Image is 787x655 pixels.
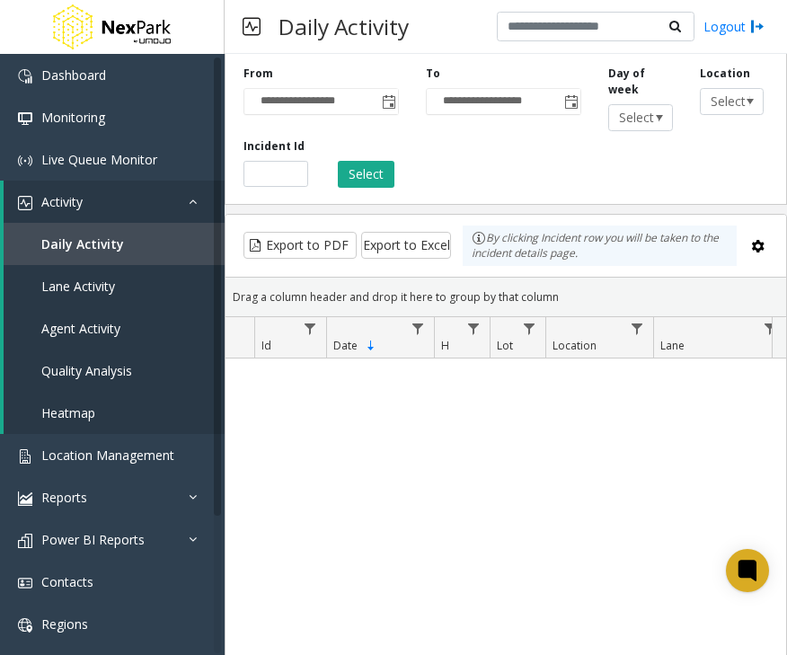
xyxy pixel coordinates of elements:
img: 'icon' [18,491,32,506]
span: Select day... [609,105,659,130]
img: 'icon' [18,111,32,126]
span: Lane [660,338,685,353]
div: By clicking Incident row you will be taken to the incident details page. [463,226,737,266]
span: Daily Activity [41,235,124,252]
a: Heatmap [4,392,225,434]
a: Agent Activity [4,307,225,350]
span: Monitoring [41,109,105,126]
span: Lane Activity [41,278,115,295]
span: Reports [41,489,87,506]
span: Activity [41,193,83,210]
span: Toggle popup [378,89,398,114]
span: H [441,338,449,353]
img: 'icon' [18,154,32,168]
a: Id Filter Menu [298,317,323,341]
span: Select location... [701,89,751,114]
a: Location Filter Menu [625,317,650,341]
a: Logout [703,17,765,36]
img: infoIcon.svg [472,231,486,245]
a: H Filter Menu [462,317,486,341]
span: Location Management [41,447,174,464]
label: To [426,66,440,82]
img: 'icon' [18,196,32,210]
span: Location [553,338,597,353]
a: Lane Filter Menu [758,317,783,341]
a: Date Filter Menu [406,317,430,341]
button: Select [338,161,394,188]
a: Lot Filter Menu [517,317,542,341]
img: 'icon' [18,69,32,84]
span: Id [261,338,271,353]
label: Incident Id [243,138,305,155]
a: Lane Activity [4,265,225,307]
span: Date [333,338,358,353]
img: pageIcon [243,4,261,49]
span: Power BI Reports [41,531,145,548]
a: Quality Analysis [4,350,225,392]
img: 'icon' [18,618,32,633]
span: Contacts [41,573,93,590]
span: Quality Analysis [41,362,132,379]
img: logout [750,17,765,36]
label: Location [700,66,750,82]
h3: Daily Activity [270,4,418,49]
img: 'icon' [18,449,32,464]
label: From [243,66,273,82]
a: Activity [4,181,225,223]
span: Agent Activity [41,320,120,337]
a: Daily Activity [4,223,225,265]
button: Export to Excel [361,232,450,259]
img: 'icon' [18,534,32,548]
span: Dashboard [41,66,106,84]
span: Heatmap [41,404,95,421]
span: Live Queue Monitor [41,151,157,168]
span: Lot [497,338,513,353]
img: 'icon' [18,576,32,590]
span: Toggle popup [561,89,580,114]
label: Day of week [608,66,673,98]
button: Export to PDF [243,232,357,259]
div: Drag a column header and drop it here to group by that column [225,281,786,313]
span: Regions [41,615,88,633]
span: Sortable [364,339,378,353]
